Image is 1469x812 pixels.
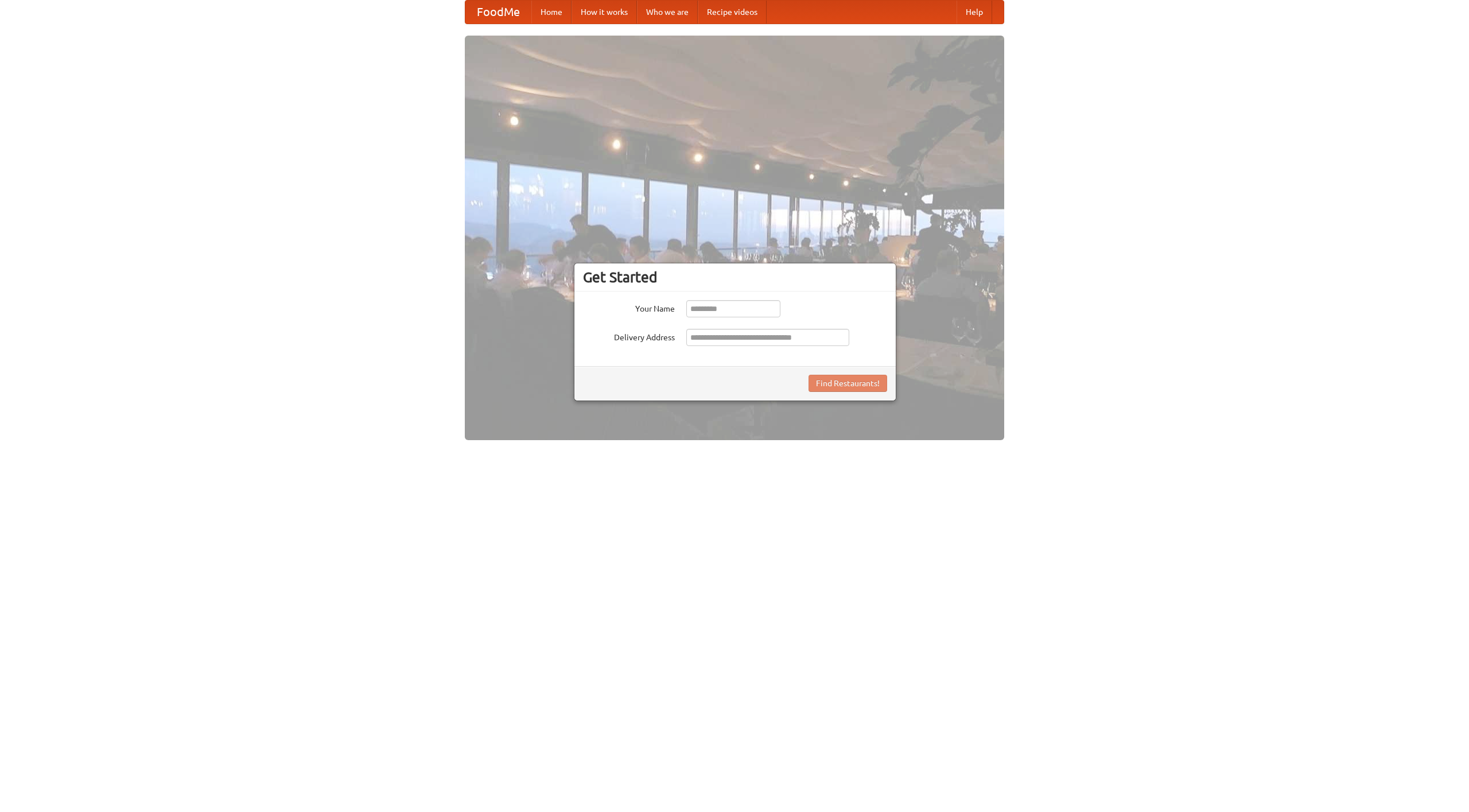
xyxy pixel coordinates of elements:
a: How it works [572,1,637,24]
a: Recipe videos [698,1,767,24]
label: Your Name [583,300,675,314]
a: Who we are [637,1,698,24]
a: Home [531,1,572,24]
h3: Get Started [583,269,887,286]
label: Delivery Address [583,329,675,343]
a: Help [957,1,992,24]
button: Find Restaurants! [809,375,887,392]
a: FoodMe [465,1,531,24]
